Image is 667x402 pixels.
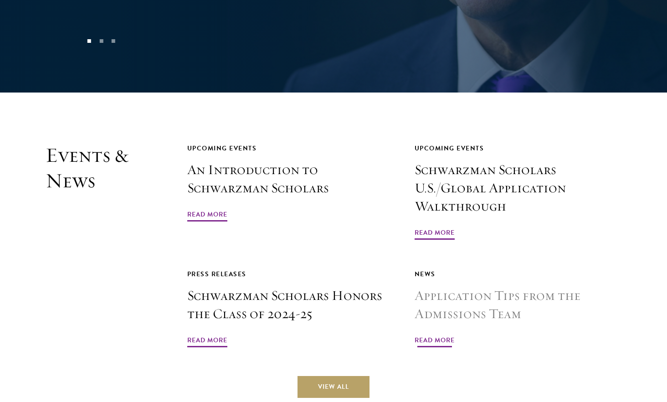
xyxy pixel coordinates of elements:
div: Upcoming Events [187,143,394,154]
div: Upcoming Events [415,143,621,154]
div: Press Releases [187,268,394,280]
button: 2 of 3 [95,35,107,47]
span: Read More [187,209,227,223]
a: Press Releases Schwarzman Scholars Honors the Class of 2024-25 Read More [187,268,394,349]
span: Read More [415,227,455,241]
span: Read More [187,335,227,349]
div: News [415,268,621,280]
h3: Schwarzman Scholars U.S./Global Application Walkthrough [415,161,621,216]
button: 1 of 3 [83,35,95,47]
h3: Schwarzman Scholars Honors the Class of 2024-25 [187,287,394,323]
h3: An Introduction to Schwarzman Scholars [187,161,394,197]
button: 3 of 3 [108,35,119,47]
a: Upcoming Events An Introduction to Schwarzman Scholars Read More [187,143,394,223]
span: Read More [415,335,455,349]
a: Upcoming Events Schwarzman Scholars U.S./Global Application Walkthrough Read More [415,143,621,241]
a: News Application Tips from the Admissions Team Read More [415,268,621,349]
a: View All [298,376,369,398]
h2: Events & News [46,143,142,349]
h3: Application Tips from the Admissions Team [415,287,621,323]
